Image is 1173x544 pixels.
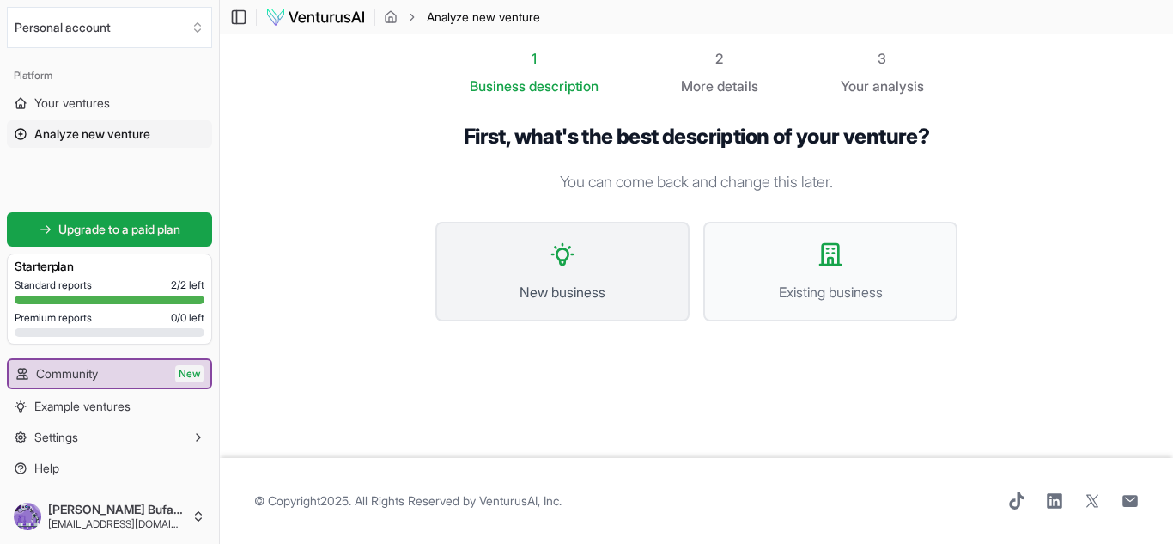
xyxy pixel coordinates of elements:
span: Analyze new venture [427,9,540,26]
button: New business [435,222,690,321]
a: Your ventures [7,89,212,117]
span: details [717,77,758,95]
div: Platform [7,62,212,89]
a: Analyze new venture [7,120,212,148]
a: CommunityNew [9,360,210,388]
span: New [175,365,204,382]
span: More [681,76,714,96]
span: Standard reports [15,278,92,292]
a: Upgrade to a paid plan [7,212,212,247]
button: Settings [7,424,212,451]
span: Premium reports [15,311,92,325]
div: 1 [470,48,599,69]
span: Business [470,76,526,96]
span: Example ventures [34,398,131,415]
span: Upgrade to a paid plan [58,221,180,238]
button: Existing business [703,222,957,321]
span: [EMAIL_ADDRESS][DOMAIN_NAME] [48,517,185,531]
span: analysis [872,77,924,95]
span: 2 / 2 left [171,278,204,292]
span: 0 / 0 left [171,311,204,325]
button: Select an organization [7,7,212,48]
span: Your [841,76,869,96]
h3: Starter plan [15,258,204,275]
span: [PERSON_NAME] Bufaress [48,502,185,517]
button: [PERSON_NAME] Bufaress[EMAIL_ADDRESS][DOMAIN_NAME] [7,496,212,537]
span: description [529,77,599,95]
nav: breadcrumb [384,9,540,26]
span: Your ventures [34,95,110,112]
span: © Copyright 2025 . All Rights Reserved by . [254,492,562,510]
span: Community [36,365,98,382]
a: VenturusAI, Inc [479,493,559,508]
h1: First, what's the best description of your venture? [435,124,957,150]
a: Example ventures [7,393,212,420]
span: Existing business [722,282,939,303]
span: Help [34,460,59,477]
p: You can come back and change this later. [435,170,957,194]
a: Help [7,455,212,482]
div: 2 [681,48,758,69]
div: 3 [841,48,924,69]
span: Analyze new venture [34,125,150,143]
span: Settings [34,429,78,446]
img: ACg8ocIb9xAnjESzIOvMc1E3tpqI1ZNwioW2JPnNuY4-TlJcX8jrgY3L=s96-c [14,503,41,530]
img: logo [265,7,366,28]
span: New business [454,282,671,303]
